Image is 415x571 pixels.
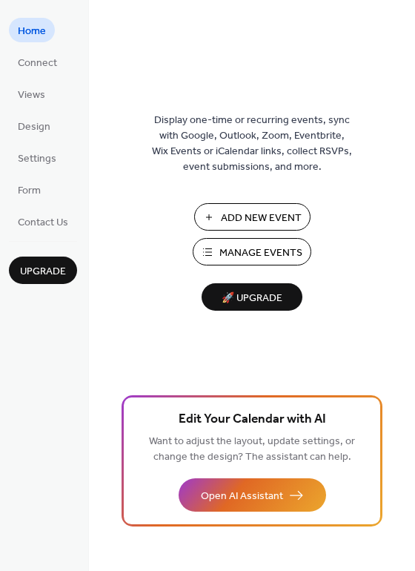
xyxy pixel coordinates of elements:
[194,203,311,231] button: Add New Event
[18,56,57,71] span: Connect
[9,257,77,284] button: Upgrade
[18,24,46,39] span: Home
[18,88,45,103] span: Views
[210,288,293,308] span: 🚀 Upgrade
[193,238,311,265] button: Manage Events
[20,264,66,280] span: Upgrade
[179,478,326,512] button: Open AI Assistant
[149,432,355,467] span: Want to adjust the layout, update settings, or change the design? The assistant can help.
[18,215,68,231] span: Contact Us
[152,113,352,175] span: Display one-time or recurring events, sync with Google, Outlook, Zoom, Eventbrite, Wix Events or ...
[9,82,54,106] a: Views
[9,177,50,202] a: Form
[9,18,55,42] a: Home
[9,113,59,138] a: Design
[179,409,326,430] span: Edit Your Calendar with AI
[18,119,50,135] span: Design
[201,489,283,504] span: Open AI Assistant
[221,211,302,226] span: Add New Event
[18,183,41,199] span: Form
[18,151,56,167] span: Settings
[9,209,77,234] a: Contact Us
[202,283,302,311] button: 🚀 Upgrade
[219,245,302,261] span: Manage Events
[9,50,66,74] a: Connect
[9,145,65,170] a: Settings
